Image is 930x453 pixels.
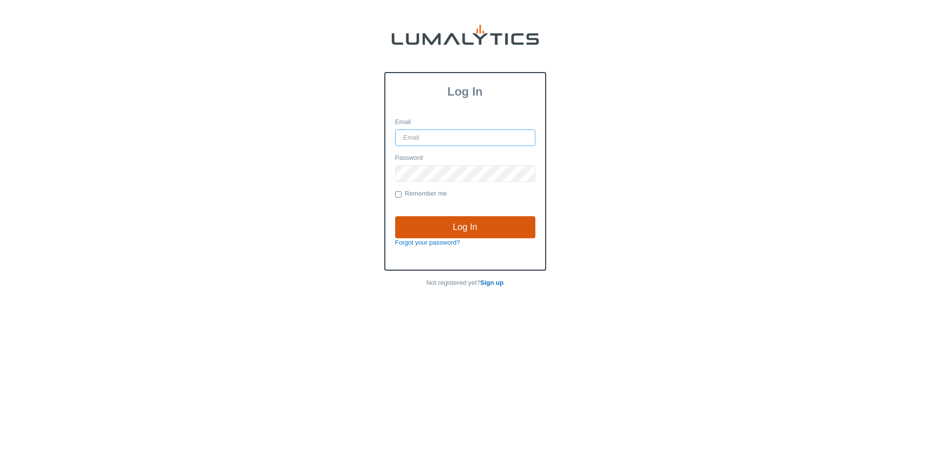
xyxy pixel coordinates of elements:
input: Log In [395,216,535,239]
p: Not registered yet? [384,278,546,288]
label: Email [395,118,411,127]
a: Sign up [480,279,504,286]
label: Password [395,153,423,163]
label: Remember me [395,189,447,199]
img: lumalytics-black-e9b537c871f77d9ce8d3a6940f85695cd68c596e3f819dc492052d1098752254.png [392,25,539,45]
input: Email [395,129,535,146]
a: Forgot your password? [395,239,460,246]
h3: Log In [385,85,545,99]
input: Remember me [395,191,402,198]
